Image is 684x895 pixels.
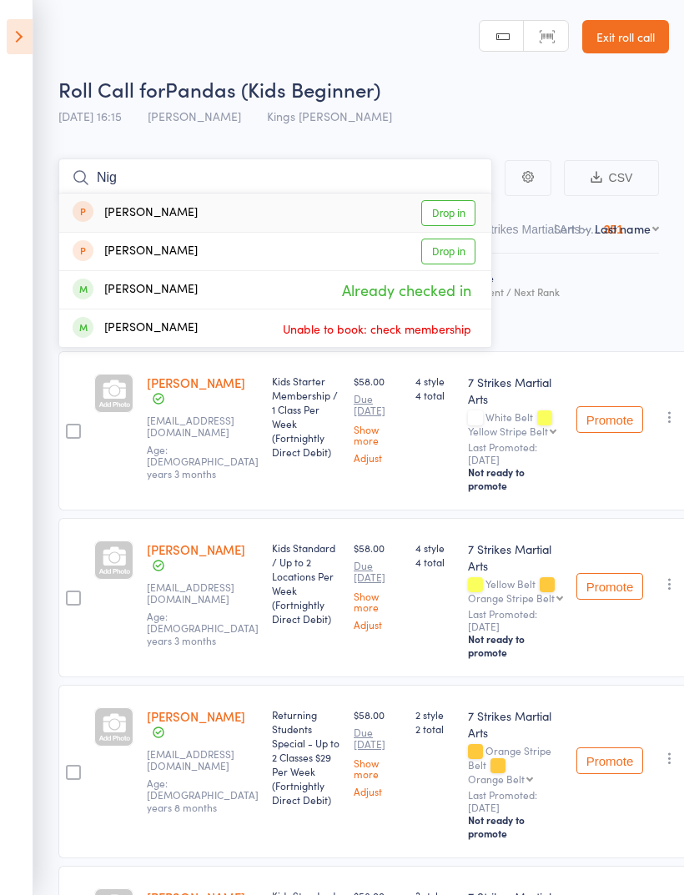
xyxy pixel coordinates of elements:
a: Adjust [354,619,402,630]
div: Current / Next Rank [468,286,563,297]
span: 4 style [415,374,455,388]
a: Show more [354,757,402,779]
span: 2 style [415,707,455,722]
span: [PERSON_NAME] [148,108,241,124]
small: Last Promoted: [DATE] [468,441,563,465]
div: Orange Belt [468,773,525,784]
div: Not ready to promote [468,632,563,659]
small: Due [DATE] [354,560,402,584]
div: Returning Students Special - Up to 2 Classes $29 Per Week (Fortnightly Direct Debit) [272,707,340,807]
div: [PERSON_NAME] [73,204,198,223]
div: Kids Standard / Up to 2 Locations Per Week (Fortnightly Direct Debit) [272,541,340,626]
div: $58.00 [354,541,402,630]
button: CSV [564,160,659,196]
span: Pandas (Kids Beginner) [165,75,380,103]
input: Search by name [58,158,492,197]
div: [PERSON_NAME] [73,280,198,299]
small: hizdeen@gmail.com [147,581,255,606]
small: Last Promoted: [DATE] [468,608,563,632]
div: Yellow Belt [468,578,563,603]
small: Due [DATE] [354,393,402,417]
small: Last Promoted: [DATE] [468,789,563,813]
a: Show more [354,424,402,445]
div: 7 Strikes Martial Arts [468,374,563,407]
span: [DATE] 16:15 [58,108,122,124]
span: 4 style [415,541,455,555]
div: $58.00 [354,374,402,463]
span: Unable to book: check membership [279,316,475,341]
div: Not ready to promote [468,465,563,492]
button: Promote [576,406,643,433]
span: 4 total [415,555,455,569]
span: Already checked in [338,275,475,304]
div: Kids Starter Membership / 1 Class Per Week (Fortnightly Direct Debit) [272,374,340,459]
div: Not ready to promote [468,813,563,840]
label: Sort by [554,220,591,237]
small: monikapatial@gmail.com [147,748,255,772]
a: Adjust [354,786,402,797]
span: Age: [DEMOGRAPHIC_DATA] years 3 months [147,442,259,480]
span: Kings [PERSON_NAME] [267,108,392,124]
div: 7 Strikes Martial Arts [468,707,563,741]
div: Yellow Stripe Belt [468,425,548,436]
button: Promote [576,573,643,600]
small: michaelazmason@gmail.com [147,415,255,439]
a: Exit roll call [582,20,669,53]
div: 7 Strikes Martial Arts [468,541,563,574]
span: 4 total [415,388,455,402]
div: Orange Stripe Belt [468,745,563,784]
div: Last name [595,220,651,237]
a: [PERSON_NAME] [147,541,245,558]
a: [PERSON_NAME] [147,707,245,725]
div: White Belt [468,411,563,436]
span: 2 total [415,722,455,736]
div: $58.00 [354,707,402,797]
a: Adjust [354,452,402,463]
a: Drop in [421,239,475,264]
div: Style [461,261,570,344]
div: [PERSON_NAME] [73,319,198,338]
div: [PERSON_NAME] [73,242,198,261]
span: Age: [DEMOGRAPHIC_DATA] years 8 months [147,776,259,814]
a: Show more [354,591,402,612]
small: Due [DATE] [354,727,402,751]
a: Drop in [421,200,475,226]
div: Orange Stripe Belt [468,592,555,603]
button: Promote [576,747,643,774]
a: [PERSON_NAME] [147,374,245,391]
span: Age: [DEMOGRAPHIC_DATA] years 3 months [147,609,259,647]
span: Roll Call for [58,75,165,103]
